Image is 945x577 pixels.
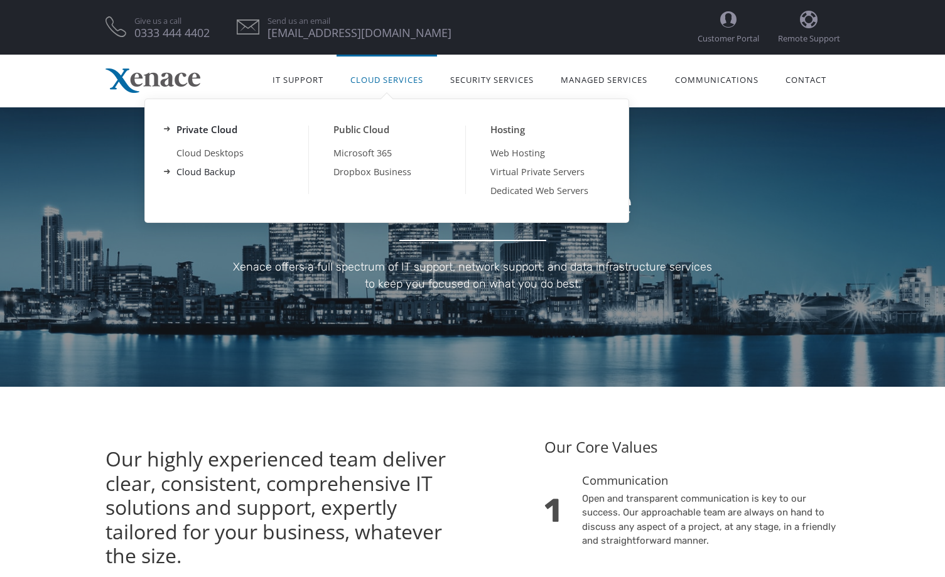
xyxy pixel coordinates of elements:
[134,17,210,25] span: Give us a call
[465,181,622,200] a: Dedicated Web Servers
[267,17,451,37] a: Send us an email [EMAIL_ADDRESS][DOMAIN_NAME]
[437,59,548,99] a: Security Services
[337,59,436,99] a: Cloud Services
[308,144,465,163] a: Microsoft 365
[267,29,451,37] span: [EMAIL_ADDRESS][DOMAIN_NAME]
[661,59,772,99] a: Communications
[582,473,840,488] h5: Communication
[105,447,463,568] h3: Our highly experienced team deliver clear, consistent, comprehensive IT solutions and support, ex...
[465,118,622,141] a: Hosting
[465,163,622,181] a: Virtual Private Servers
[105,68,200,93] img: Xenace
[582,492,840,548] p: Open and transparent communication is key to our success. Our approachable team are always on han...
[105,183,840,220] h3: Your Competitive Edge
[151,118,308,141] a: Private Cloud
[267,17,451,25] span: Send us an email
[151,144,308,163] a: Cloud Desktops
[134,29,210,37] span: 0333 444 4402
[105,259,840,293] div: Xenace offers a full spectrum of IT support, network support, and data infrastructure services to...
[465,144,622,163] a: Web Hosting
[134,17,210,37] a: Give us a call 0333 444 4402
[548,59,661,99] a: Managed Services
[259,59,337,99] a: IT Support
[544,437,840,457] h4: Our Core Values
[151,163,308,181] a: Cloud Backup
[772,59,840,99] a: Contact
[308,118,465,141] a: Public Cloud
[308,163,465,181] a: Dropbox Business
